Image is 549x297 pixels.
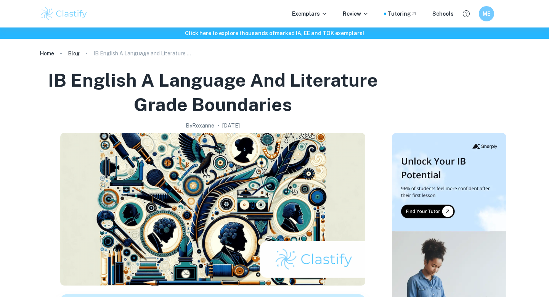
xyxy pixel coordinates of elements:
button: Help and Feedback [460,7,473,20]
a: Home [40,48,54,59]
a: Tutoring [388,10,417,18]
h6: ME [482,10,491,18]
p: Exemplars [292,10,327,18]
h2: By Roxanne [186,121,214,130]
a: Schools [432,10,454,18]
h2: [DATE] [222,121,240,130]
p: IB English A Language and Literature Grade Boundaries [93,49,193,58]
button: ME [479,6,494,21]
a: Blog [68,48,80,59]
p: Review [343,10,369,18]
img: IB English A Language and Literature Grade Boundaries cover image [60,133,365,286]
h6: Click here to explore thousands of marked IA, EE and TOK exemplars ! [2,29,547,37]
h1: IB English A Language and Literature Grade Boundaries [43,68,383,117]
img: Clastify logo [40,6,88,21]
p: • [217,121,219,130]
